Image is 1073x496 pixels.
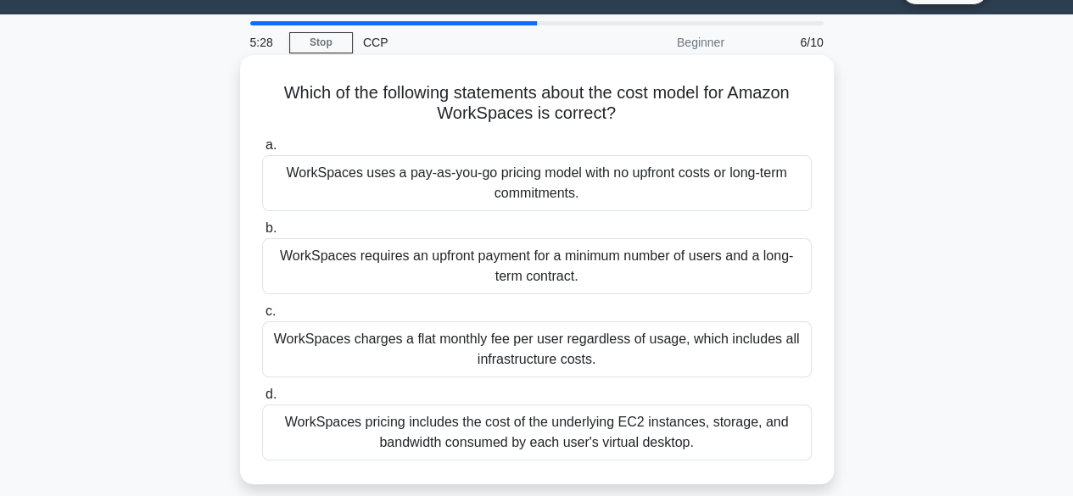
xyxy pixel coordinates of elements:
[265,387,277,401] span: d.
[353,25,586,59] div: CCP
[262,155,812,211] div: WorkSpaces uses a pay-as-you-go pricing model with no upfront costs or long-term commitments.
[262,404,812,460] div: WorkSpaces pricing includes the cost of the underlying EC2 instances, storage, and bandwidth cons...
[262,321,812,377] div: WorkSpaces charges a flat monthly fee per user regardless of usage, which includes all infrastruc...
[265,220,277,235] span: b.
[260,82,813,125] h5: Which of the following statements about the cost model for Amazon WorkSpaces is correct?
[265,304,276,318] span: c.
[265,137,277,152] span: a.
[735,25,834,59] div: 6/10
[586,25,735,59] div: Beginner
[240,25,289,59] div: 5:28
[262,238,812,294] div: WorkSpaces requires an upfront payment for a minimum number of users and a long-term contract.
[289,32,353,53] a: Stop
